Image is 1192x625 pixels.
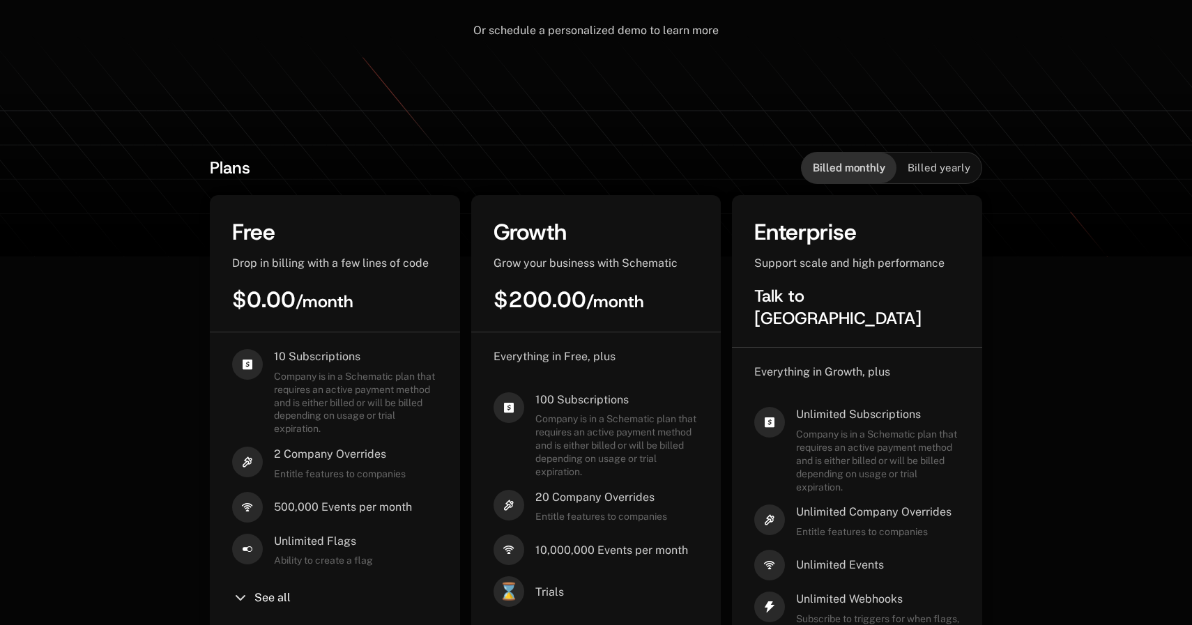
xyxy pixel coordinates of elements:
span: Billed yearly [908,161,970,175]
span: Support scale and high performance [754,256,945,270]
sub: / month [296,291,353,313]
span: 100 Subscriptions [535,392,699,408]
span: Billed monthly [813,161,885,175]
span: Or schedule a personalized demo to learn more [473,24,719,37]
span: Everything in Growth, plus [754,365,890,378]
span: Free [232,217,275,247]
span: Unlimited Webhooks [796,592,960,607]
span: Unlimited Events [796,557,884,573]
span: Company is in a Schematic plan that requires an active payment method and is either billed or wil... [796,428,960,493]
span: Entitle features to companies [535,510,667,523]
span: Growth [494,217,567,247]
span: Trials [535,585,564,600]
i: cashapp [494,392,524,423]
i: chevron-down [232,589,249,606]
span: Entitle features to companies [274,468,406,481]
i: signal [232,492,263,523]
i: boolean-on [232,534,263,564]
span: 10,000,000 Events per month [535,543,688,558]
i: cashapp [232,349,263,380]
span: Enterprise [754,217,857,247]
span: Unlimited Flags [274,534,373,549]
i: hammer [494,490,524,520]
i: signal [754,550,785,580]
span: Plans [210,157,250,179]
i: cashapp [754,407,785,438]
span: 10 Subscriptions [274,349,438,364]
span: $200.00 [494,285,644,314]
span: 2 Company Overrides [274,447,406,462]
span: Ability to create a flag [274,554,373,567]
i: signal [494,534,524,565]
span: $0.00 [232,285,353,314]
i: hammer [754,504,785,535]
i: thunder [754,592,785,622]
span: Talk to [GEOGRAPHIC_DATA] [754,285,922,330]
span: Everything in Free, plus [494,350,616,363]
span: Unlimited Subscriptions [796,407,960,422]
i: hammer [232,447,263,477]
span: ⌛ [494,576,524,607]
span: Company is in a Schematic plan that requires an active payment method and is either billed or wil... [535,412,699,478]
span: Entitle features to companies [796,525,952,539]
span: 20 Company Overrides [535,490,667,505]
sub: / month [586,291,644,313]
span: Drop in billing with a few lines of code [232,256,429,270]
span: 500,000 Events per month [274,500,412,515]
span: See all [254,592,291,603]
span: Unlimited Company Overrides [796,504,952,520]
span: Grow your business with Schematic [494,256,678,270]
span: Company is in a Schematic plan that requires an active payment method and is either billed or wil... [274,370,438,435]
